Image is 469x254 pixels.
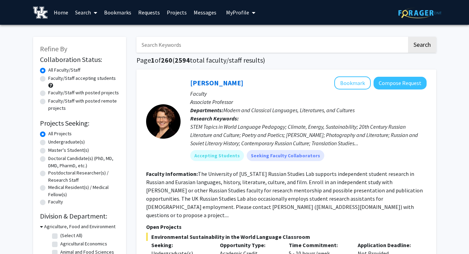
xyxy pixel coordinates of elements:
[146,233,427,241] span: Environmental Sustainability in the World Language Classroom
[44,223,115,230] h3: Agriculture, Food and Environment
[190,89,427,98] p: Faculty
[48,169,119,184] label: Postdoctoral Researcher(s) / Research Staff
[48,89,119,96] label: Faculty/Staff with posted projects
[101,0,135,24] a: Bookmarks
[408,37,436,53] button: Search
[146,170,198,177] b: Faculty Information:
[48,198,63,205] label: Faculty
[151,241,210,249] p: Seeking:
[40,44,67,53] span: Refine By
[146,223,427,231] p: Open Projects
[146,170,423,219] fg-read-more: The University of [US_STATE] Russian Studies Lab supports independent student research in Russian...
[40,119,119,127] h2: Projects Seeking:
[5,223,29,249] iframe: Chat
[40,55,119,64] h2: Collaboration Status:
[48,155,119,169] label: Doctoral Candidate(s) (PhD, MD, DMD, PharmD, etc.)
[190,107,223,114] b: Departments:
[48,66,80,74] label: All Faculty/Staff
[72,0,101,24] a: Search
[163,0,190,24] a: Projects
[48,138,85,146] label: Undergraduate(s)
[190,78,243,87] a: [PERSON_NAME]
[358,241,416,249] p: Application Deadline:
[48,130,72,137] label: All Projects
[135,0,163,24] a: Requests
[289,241,347,249] p: Time Commitment:
[190,98,427,106] p: Associate Professor
[247,150,324,161] mat-chip: Seeking Faculty Collaborators
[190,123,427,147] div: STEM Topics in World Language Pedagogy; Climate, Energy, Sustainability; 20th Century Russian Lit...
[136,37,407,53] input: Search Keywords
[50,0,72,24] a: Home
[40,212,119,220] h2: Division & Department:
[175,56,190,64] span: 2594
[60,240,107,247] label: Agricultural Economics
[223,107,355,114] span: Modern and Classical Languages, Literatures, and Cultures
[136,56,436,64] h1: Page of ( total faculty/staff results)
[48,97,119,112] label: Faculty/Staff with posted remote projects
[374,77,427,89] button: Compose Request to Molly Blasing
[226,9,249,16] span: My Profile
[190,115,239,122] b: Research Keywords:
[190,0,220,24] a: Messages
[48,75,116,82] label: Faculty/Staff accepting students
[151,56,155,64] span: 1
[161,56,172,64] span: 260
[220,241,278,249] p: Opportunity Type:
[190,150,244,161] mat-chip: Accepting Students
[334,76,371,89] button: Add Molly Blasing to Bookmarks
[60,232,82,239] label: (Select All)
[33,7,48,19] img: University of Kentucky Logo
[48,184,119,198] label: Medical Resident(s) / Medical Fellow(s)
[398,8,441,18] img: ForagerOne Logo
[48,147,89,154] label: Master's Student(s)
